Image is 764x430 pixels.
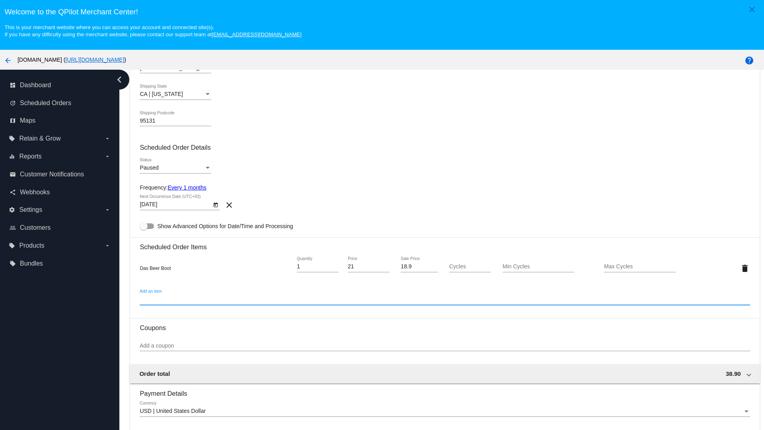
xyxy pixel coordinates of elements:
[10,79,111,92] a: dashboard Dashboard
[140,184,750,191] div: Frequency:
[157,222,293,230] span: Show Advanced Options for Date/Time and Processing
[10,260,16,267] i: local_offer
[140,237,750,251] h3: Scheduled Order Items
[20,224,51,231] span: Customers
[4,24,301,37] small: This is your merchant website where you can access your account and connected site(s). If you hav...
[747,5,757,14] mat-icon: close
[9,153,15,160] i: equalizer
[10,117,16,124] i: map
[10,257,111,270] a: local_offer Bundles
[4,8,759,16] h3: Welcome to the QPilot Merchant Center!
[140,165,211,171] mat-select: Status
[20,189,50,196] span: Webhooks
[449,264,491,270] input: Cycles
[9,242,15,249] i: local_offer
[140,91,211,98] mat-select: Shipping State
[10,168,111,181] a: email Customer Notifications
[726,370,741,377] span: 38.90
[19,206,42,213] span: Settings
[140,91,183,97] span: CA | [US_STATE]
[211,200,220,209] button: Open calendar
[168,184,206,191] a: Every 1 months
[104,207,111,213] i: arrow_drop_down
[130,364,760,383] mat-expansion-panel-header: Order total 38.90
[140,384,750,397] h3: Payment Details
[10,171,16,178] i: email
[140,118,211,124] input: Shipping Postcode
[604,264,676,270] input: Max Cycles
[297,264,339,270] input: Quantity
[348,264,390,270] input: Price
[140,164,158,171] span: Paused
[104,242,111,249] i: arrow_drop_down
[140,144,750,151] h3: Scheduled Order Details
[10,186,111,199] a: share Webhooks
[20,260,43,267] span: Bundles
[20,117,35,124] span: Maps
[18,57,126,63] span: [DOMAIN_NAME] ( )
[19,242,44,249] span: Products
[20,171,84,178] span: Customer Notifications
[140,318,750,332] h3: Coupons
[19,135,60,142] span: Retain & Grow
[10,114,111,127] a: map Maps
[3,56,13,65] mat-icon: arrow_back
[140,408,205,414] span: USD | United States Dollar
[224,200,234,210] mat-icon: clear
[140,408,750,414] mat-select: Currency
[10,100,16,106] i: update
[10,189,16,195] i: share
[139,370,170,377] span: Order total
[9,207,15,213] i: settings
[9,135,15,142] i: local_offer
[113,73,126,86] i: chevron_left
[401,264,438,270] input: Sale Price
[745,56,754,65] mat-icon: help
[65,57,124,63] a: [URL][DOMAIN_NAME]
[10,97,111,109] a: update Scheduled Orders
[503,264,574,270] input: Min Cycles
[20,100,71,107] span: Scheduled Orders
[10,82,16,88] i: dashboard
[10,225,16,231] i: people_outline
[104,153,111,160] i: arrow_drop_down
[19,153,41,160] span: Reports
[740,264,750,273] mat-icon: delete
[10,221,111,234] a: people_outline Customers
[104,135,111,142] i: arrow_drop_down
[140,343,750,349] input: Add a coupon
[212,31,302,37] a: [EMAIL_ADDRESS][DOMAIN_NAME]
[140,201,211,208] input: Next Occurrence Date (UTC+03)
[20,82,51,89] span: Dashboard
[140,296,750,303] input: Add an item
[140,266,171,271] span: Das Beer Boot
